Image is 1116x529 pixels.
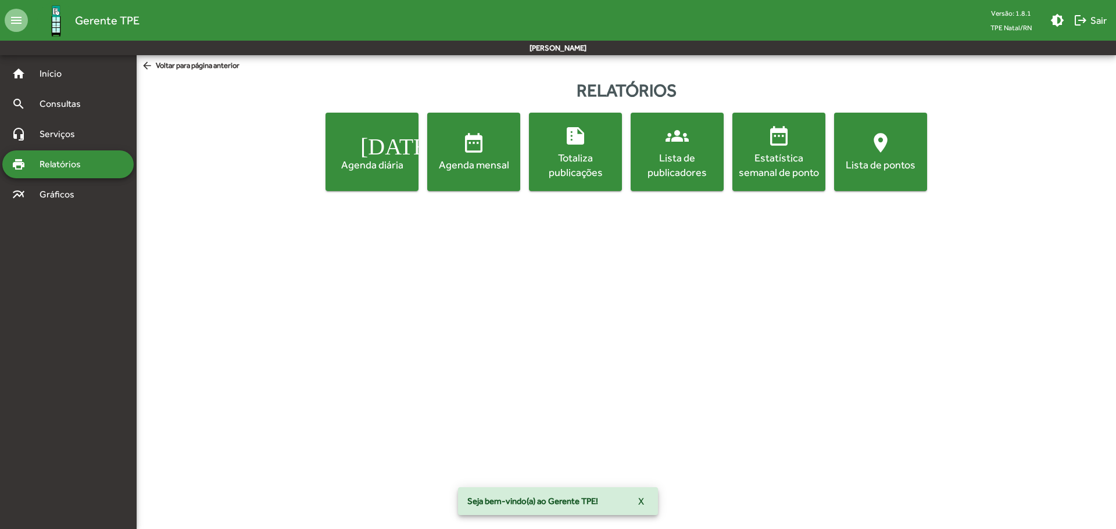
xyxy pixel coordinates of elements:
button: X [629,491,653,512]
div: Lista de pontos [836,157,925,172]
mat-icon: menu [5,9,28,32]
div: Lista de publicadores [633,150,721,179]
span: Gerente TPE [75,11,139,30]
mat-icon: location_on [869,131,892,154]
span: Relatórios [33,157,96,171]
img: Logo [37,2,75,39]
button: Agenda diária [325,113,419,191]
mat-icon: logout [1074,13,1088,27]
div: Estatística semanal de ponto [735,150,823,179]
a: Gerente TPE [28,2,139,39]
mat-icon: groups [666,124,689,147]
mat-icon: search [12,97,26,111]
mat-icon: date_range [767,124,791,147]
span: Serviços [33,127,91,141]
span: X [638,491,644,512]
span: TPE Natal/RN [981,20,1041,35]
button: Totaliza publicações [529,113,622,191]
span: Voltar para página anterior [141,60,239,73]
span: Sair [1074,10,1107,31]
span: Consultas [33,97,96,111]
button: Lista de pontos [834,113,927,191]
button: Lista de publicadores [631,113,724,191]
div: Versão: 1.8.1 [981,6,1041,20]
mat-icon: brightness_medium [1050,13,1064,27]
mat-icon: arrow_back [141,60,156,73]
mat-icon: headset_mic [12,127,26,141]
span: Gráficos [33,188,90,201]
div: Totaliza publicações [531,150,620,179]
button: Sair [1069,10,1111,31]
mat-icon: [DATE] [360,131,384,154]
mat-icon: date_range [462,131,485,154]
button: Agenda mensal [427,113,520,191]
span: Seja bem-vindo(a) ao Gerente TPE! [467,495,598,507]
mat-icon: multiline_chart [12,188,26,201]
mat-icon: print [12,157,26,171]
div: Agenda diária [328,157,416,172]
mat-icon: summarize [564,124,587,147]
span: Início [33,67,78,81]
button: Estatística semanal de ponto [732,113,825,191]
mat-icon: home [12,67,26,81]
div: Agenda mensal [430,157,518,172]
div: Relatórios [137,77,1116,103]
